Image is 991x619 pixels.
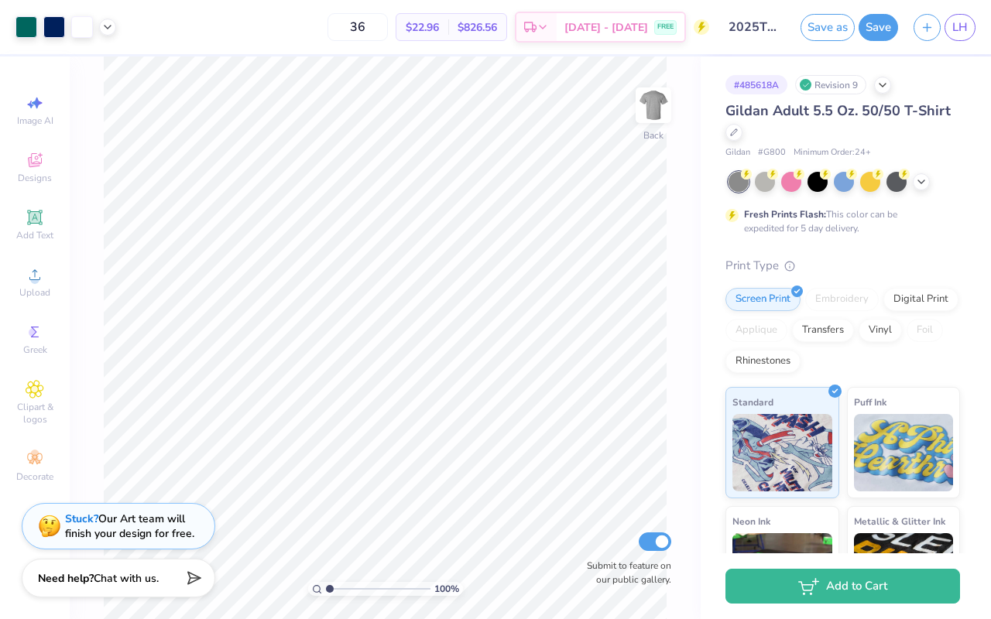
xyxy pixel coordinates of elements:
span: Chat with us. [94,571,159,586]
span: Image AI [17,115,53,127]
div: Revision 9 [795,75,866,94]
span: 100 % [434,582,459,596]
div: Rhinestones [725,350,801,373]
span: $826.56 [458,19,497,36]
span: Puff Ink [854,394,886,410]
span: # G800 [758,146,786,159]
img: Back [638,90,669,121]
span: Standard [732,394,773,410]
img: Puff Ink [854,414,954,491]
a: LH [945,14,976,41]
span: Upload [19,286,50,299]
input: Untitled Design [717,12,793,43]
span: Decorate [16,470,53,483]
span: Designs [18,172,52,184]
span: Add Text [16,229,53,241]
strong: Fresh Prints Flash: [744,208,826,221]
div: Embroidery [805,288,879,311]
button: Add to Cart [725,569,960,604]
div: Screen Print [725,288,801,311]
div: Back [643,128,664,142]
img: Metallic & Glitter Ink [854,533,954,610]
strong: Need help? [38,571,94,586]
button: Save [859,14,898,41]
span: Gildan Adult 5.5 Oz. 50/50 T-Shirt [725,101,951,120]
div: Foil [907,319,943,342]
div: Print Type [725,257,960,275]
span: Gildan [725,146,750,159]
span: [DATE] - [DATE] [564,19,648,36]
span: Neon Ink [732,513,770,529]
div: # 485618A [725,75,787,94]
span: Clipart & logos [8,401,62,426]
div: Digital Print [883,288,958,311]
img: Standard [732,414,832,491]
div: Transfers [792,319,854,342]
img: Neon Ink [732,533,832,610]
span: Greek [23,344,47,356]
span: LH [952,19,968,36]
span: Minimum Order: 24 + [794,146,871,159]
strong: Stuck? [65,511,98,526]
div: Vinyl [859,319,902,342]
div: This color can be expedited for 5 day delivery. [744,207,934,235]
span: $22.96 [406,19,439,36]
div: Applique [725,319,787,342]
input: – – [327,13,388,41]
span: FREE [657,22,674,32]
label: Submit to feature on our public gallery. [578,559,671,587]
span: Metallic & Glitter Ink [854,513,945,529]
div: Our Art team will finish your design for free. [65,511,194,541]
button: Save as [801,14,855,41]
